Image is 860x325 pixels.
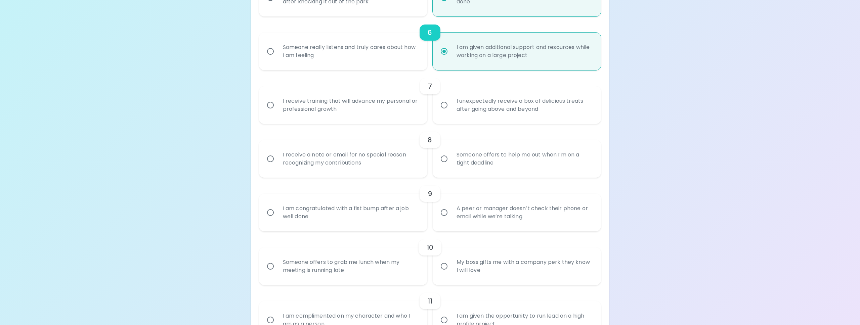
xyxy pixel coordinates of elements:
[277,143,424,175] div: I receive a note or email for no special reason recognizing my contributions
[427,242,433,253] h6: 10
[259,231,601,285] div: choice-group-check
[451,250,597,282] div: My boss gifts me with a company perk they know I will love
[428,296,432,307] h6: 11
[428,135,432,145] h6: 8
[428,188,432,199] h6: 9
[259,16,601,70] div: choice-group-check
[428,81,432,92] h6: 7
[259,178,601,231] div: choice-group-check
[277,250,424,282] div: Someone offers to grab me lunch when my meeting is running late
[277,89,424,121] div: I receive training that will advance my personal or professional growth
[451,143,597,175] div: Someone offers to help me out when I’m on a tight deadline
[259,124,601,178] div: choice-group-check
[451,196,597,229] div: A peer or manager doesn’t check their phone or email while we’re talking
[277,35,424,67] div: Someone really listens and truly cares about how I am feeling
[277,196,424,229] div: I am congratulated with a fist bump after a job well done
[451,89,597,121] div: I unexpectedly receive a box of delicious treats after going above and beyond
[259,70,601,124] div: choice-group-check
[428,27,432,38] h6: 6
[451,35,597,67] div: I am given additional support and resources while working on a large project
